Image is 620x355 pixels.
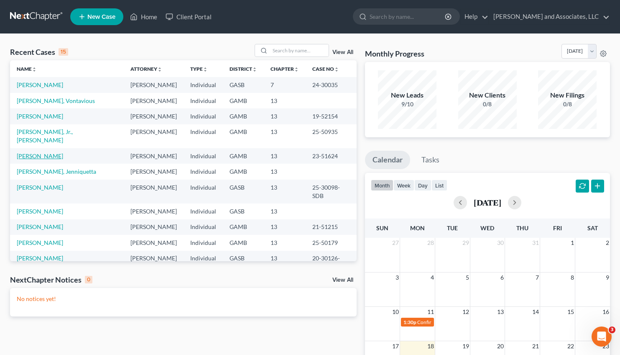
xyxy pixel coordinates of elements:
[376,224,388,232] span: Sun
[223,203,264,219] td: GASB
[264,180,306,203] td: 13
[609,327,615,333] span: 3
[535,273,540,283] span: 7
[306,251,356,275] td: 20-30126-SDB
[531,341,540,351] span: 21
[157,67,162,72] i: unfold_more
[203,67,208,72] i: unfold_more
[602,307,610,317] span: 16
[130,66,162,72] a: Attorneyunfold_more
[391,307,400,317] span: 10
[264,164,306,179] td: 13
[426,238,435,248] span: 28
[410,224,425,232] span: Mon
[124,180,184,203] td: [PERSON_NAME]
[264,251,306,275] td: 13
[480,224,494,232] span: Wed
[474,198,501,207] h2: [DATE]
[417,319,506,325] span: Confirmation Date for [PERSON_NAME]
[462,238,470,248] span: 29
[496,238,505,248] span: 30
[378,90,436,100] div: New Leads
[465,273,470,283] span: 5
[365,151,410,169] a: Calendar
[17,184,63,191] a: [PERSON_NAME]
[85,276,92,283] div: 0
[17,295,350,303] p: No notices yet!
[161,9,216,24] a: Client Portal
[184,77,223,93] td: Individual
[184,235,223,250] td: Individual
[264,219,306,235] td: 13
[332,277,353,283] a: View All
[223,108,264,124] td: GAMB
[184,124,223,148] td: Individual
[570,238,575,248] span: 1
[264,148,306,164] td: 13
[264,124,306,148] td: 13
[10,47,68,57] div: Recent Cases
[371,180,393,191] button: month
[252,67,257,72] i: unfold_more
[391,238,400,248] span: 27
[332,49,353,55] a: View All
[17,66,37,72] a: Nameunfold_more
[17,255,77,270] a: [PERSON_NAME][GEOGRAPHIC_DATA]
[223,148,264,164] td: GAMB
[230,66,257,72] a: Districtunfold_more
[32,67,37,72] i: unfold_more
[17,81,63,88] a: [PERSON_NAME]
[306,148,356,164] td: 23-51624
[306,108,356,124] td: 19-52154
[184,219,223,235] td: Individual
[592,327,612,347] iframe: Intercom live chat
[184,164,223,179] td: Individual
[306,235,356,250] td: 25-50179
[430,273,435,283] span: 4
[264,203,306,219] td: 13
[59,48,68,56] div: 15
[516,224,528,232] span: Thu
[264,77,306,93] td: 7
[223,235,264,250] td: GAMB
[538,100,597,108] div: 0/8
[124,124,184,148] td: [PERSON_NAME]
[223,77,264,93] td: GASB
[312,66,339,72] a: Case Nounfold_more
[489,9,610,24] a: [PERSON_NAME] and Associates, LLC
[365,49,424,59] h3: Monthly Progress
[17,168,96,175] a: [PERSON_NAME], Jenniquetta
[17,97,95,104] a: [PERSON_NAME], Vontavious
[126,9,161,24] a: Home
[460,9,488,24] a: Help
[531,238,540,248] span: 31
[462,307,470,317] span: 12
[270,44,329,57] input: Search by name...
[553,224,562,232] span: Fri
[306,77,356,93] td: 24-30035
[294,67,299,72] i: unfold_more
[184,148,223,164] td: Individual
[124,219,184,235] td: [PERSON_NAME]
[395,273,400,283] span: 3
[17,239,63,246] a: [PERSON_NAME]
[17,223,63,230] a: [PERSON_NAME]
[414,180,431,191] button: day
[17,208,63,215] a: [PERSON_NAME]
[17,128,73,144] a: [PERSON_NAME], Jr., [PERSON_NAME]
[496,341,505,351] span: 20
[306,124,356,148] td: 25-50935
[17,152,63,159] a: [PERSON_NAME]
[306,219,356,235] td: 21-51215
[566,341,575,351] span: 22
[531,307,540,317] span: 14
[566,307,575,317] span: 15
[431,180,447,191] button: list
[223,180,264,203] td: GASB
[458,90,517,100] div: New Clients
[378,100,436,108] div: 9/10
[264,93,306,108] td: 13
[190,66,208,72] a: Typeunfold_more
[124,108,184,124] td: [PERSON_NAME]
[184,93,223,108] td: Individual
